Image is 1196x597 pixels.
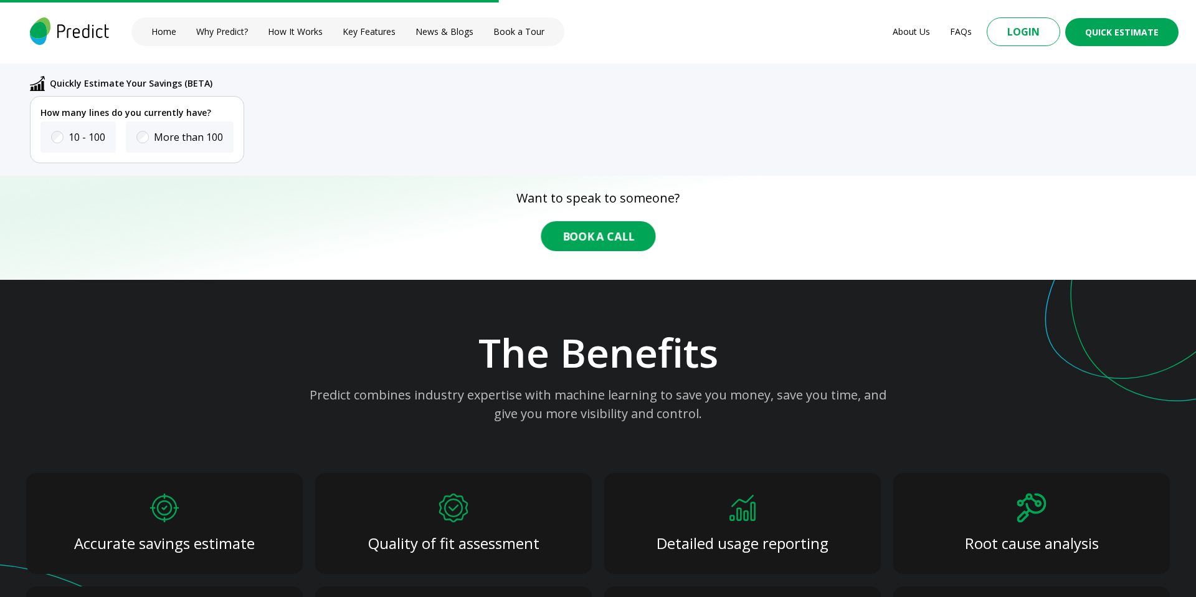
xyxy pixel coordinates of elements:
[74,533,255,554] p: Accurate savings estimate
[728,493,757,523] img: benefit
[151,26,176,38] a: Home
[415,26,473,38] a: News & Blogs
[20,330,1176,376] h2: The Benefits
[493,26,544,38] a: Book a Tour
[965,533,1099,554] p: Root cause analysis
[149,493,179,523] img: benefit
[196,26,248,38] a: Why Predict?
[987,17,1060,46] button: Login
[50,77,212,90] p: Quickly Estimate Your Savings (BETA)
[657,533,828,554] p: Detailed usage reporting
[268,26,323,38] a: How It Works
[1065,18,1179,46] button: Quick Estimate
[30,76,45,91] img: abc
[541,221,655,251] button: Book A Call
[299,189,897,208] p: Want to speak to someone?
[343,26,396,38] a: Key Features
[1017,493,1046,523] img: benefit
[154,130,223,145] label: More than 100
[27,17,112,45] img: logo
[69,130,105,145] label: 10 - 100
[950,26,972,38] a: FAQs
[893,26,930,38] a: About Us
[368,533,539,554] p: Quality of fit assessment
[439,493,468,523] img: benefit
[309,386,887,423] p: Predict combines industry expertise with machine learning to save you money, save you time, and g...
[40,107,234,119] p: How many lines do you currently have?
